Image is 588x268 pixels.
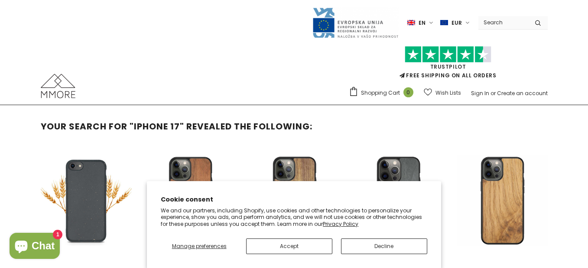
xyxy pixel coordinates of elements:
[452,19,462,27] span: EUR
[172,242,227,250] span: Manage preferences
[161,238,237,254] button: Manage preferences
[403,87,413,97] span: 0
[312,7,399,39] img: Javni Razpis
[186,120,312,132] span: revealed the following:
[161,195,427,204] h2: Cookie consent
[491,89,496,97] span: or
[323,220,358,228] a: Privacy Policy
[349,86,418,99] a: Shopping Cart 0
[435,89,461,97] span: Wish Lists
[41,74,75,98] img: MMORE Cases
[478,16,528,29] input: Search Site
[246,238,332,254] button: Accept
[349,50,548,79] span: FREE SHIPPING ON ALL ORDERS
[497,89,548,97] a: Create an account
[419,19,426,27] span: en
[361,89,400,97] span: Shopping Cart
[312,19,399,26] a: Javni Razpis
[41,120,127,132] span: Your search for
[471,89,489,97] a: Sign In
[161,207,427,228] p: We and our partners, including Shopify, use cookies and other technologies to personalize your ex...
[407,19,415,26] img: i-lang-1.png
[341,238,427,254] button: Decline
[424,85,461,100] a: Wish Lists
[130,120,184,132] strong: "iphone 17"
[430,63,466,70] a: Trustpilot
[405,46,491,63] img: Trust Pilot Stars
[7,233,62,261] inbox-online-store-chat: Shopify online store chat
